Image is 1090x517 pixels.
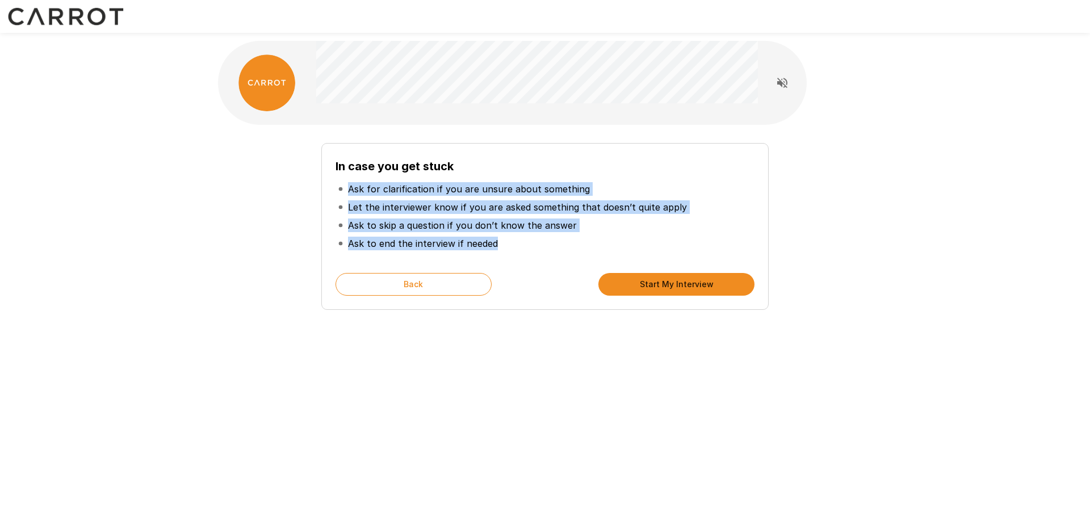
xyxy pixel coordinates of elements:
p: Let the interviewer know if you are asked something that doesn’t quite apply [348,200,687,214]
p: Ask to skip a question if you don’t know the answer [348,218,577,232]
button: Start My Interview [598,273,754,296]
b: In case you get stuck [336,159,454,173]
p: Ask to end the interview if needed [348,237,498,250]
p: Ask for clarification if you are unsure about something [348,182,590,196]
button: Read questions aloud [771,72,794,94]
img: carrot_logo.png [238,54,295,111]
button: Back [336,273,492,296]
